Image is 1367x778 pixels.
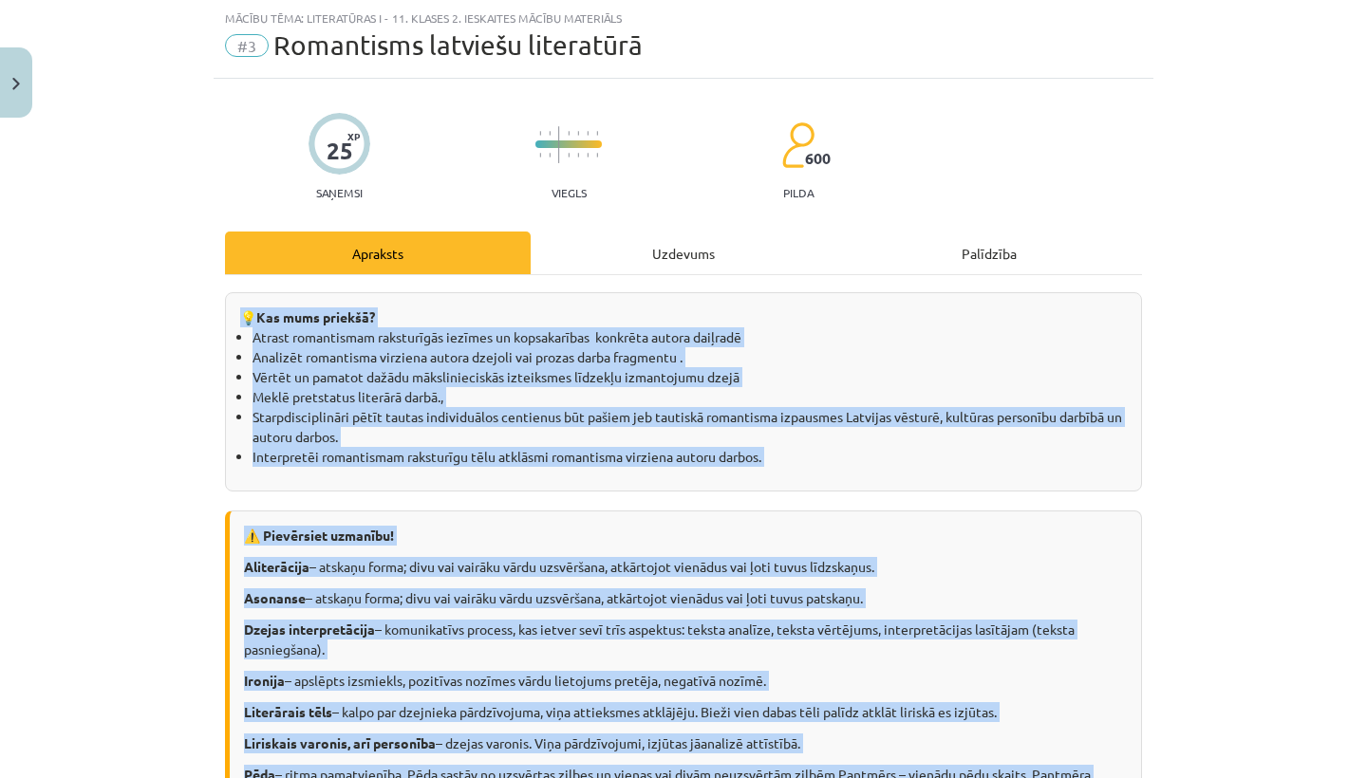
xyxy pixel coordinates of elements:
li: Analizēt romantisma virziena autora dzejoli vai prozas darba fragmentu . [253,347,1127,367]
img: icon-short-line-57e1e144782c952c97e751825c79c345078a6d821885a25fce030b3d8c18986b.svg [577,153,579,157]
p: – atskaņu forma; divu vai vairāku vārdu uzsvēršana, atkārtojot vienādus vai ļoti tuvus līdzskaņus. [244,557,1127,577]
p: Saņemsi [309,186,370,199]
span: XP [347,131,360,141]
div: 25 [327,138,353,164]
p: – dzejas varonis. Viņa pārdzīvojumi, izjūtas jāanalizē attīstībā. [244,733,1127,753]
img: icon-short-line-57e1e144782c952c97e751825c79c345078a6d821885a25fce030b3d8c18986b.svg [587,153,589,157]
li: Starpdisciplināri pētīt tautas individuālos centienus būt pašiem jeb tautiskā romantisma izpausme... [253,407,1127,447]
p: – apslēpts izsmiekls, pozitīvas nozīmes vārdu lietojums pretēja, negatīvā nozīmē. [244,671,1127,691]
li: Interpretēi romantismam raksturīgu tēlu atklāsmi romantisma virziena autoru darbos. [253,447,1127,467]
li: Vērtēt un pamatot dažādu mākslinieciskās izteiksmes līdzekļu izmantojumu dzejā [253,367,1127,387]
strong: Asonanse [244,589,306,606]
span: 600 [805,150,831,167]
div: Uzdevums [531,232,836,274]
li: Atrast romantismam raksturīgās iezīmes un kopsakarības konkrēta autora daiļradē [253,327,1127,347]
li: Meklē pretstatus literārā darbā., [253,387,1127,407]
img: icon-long-line-d9ea69661e0d244f92f715978eff75569469978d946b2353a9bb055b3ed8787d.svg [558,126,560,163]
img: icon-short-line-57e1e144782c952c97e751825c79c345078a6d821885a25fce030b3d8c18986b.svg [587,131,589,136]
p: – kalpo par dzejnieka pārdzīvojuma, viņa attieksmes atklājēju. Bieži vien dabas tēli palīdz atklā... [244,702,1127,722]
img: icon-short-line-57e1e144782c952c97e751825c79c345078a6d821885a25fce030b3d8c18986b.svg [539,131,541,136]
span: Romantisms latviešu literatūrā [273,29,643,61]
div: Palīdzība [836,232,1142,274]
strong: Kas mums priekšā? [256,308,375,325]
div: 💡 [225,292,1142,491]
strong: Dzejas interpretācija [244,621,375,638]
img: icon-close-lesson-0947bae3869378f0d4975bcd49f059093ad1ed9edebbc8119c70593378902aed.svg [12,78,20,90]
img: icon-short-line-57e1e144782c952c97e751825c79c345078a6d821885a25fce030b3d8c18986b.svg [577,131,579,136]
img: icon-short-line-57e1e144782c952c97e751825c79c345078a6d821885a25fce030b3d8c18986b.svg [596,153,598,157]
p: Viegls [552,186,587,199]
strong: ⚠️ Pievērsiet uzmanību! [244,527,394,544]
img: icon-short-line-57e1e144782c952c97e751825c79c345078a6d821885a25fce030b3d8c18986b.svg [549,153,551,157]
img: students-c634bb4e5e11cddfef0936a35e636f08e4e9abd3cc4e673bd6f9a4125e45ecb1.svg [781,121,815,169]
strong: Literārais tēls [244,703,332,720]
strong: Liriskais varonis, arī personība [244,734,436,751]
p: pilda [783,186,814,199]
img: icon-short-line-57e1e144782c952c97e751825c79c345078a6d821885a25fce030b3d8c18986b.svg [596,131,598,136]
div: Apraksts [225,232,531,274]
img: icon-short-line-57e1e144782c952c97e751825c79c345078a6d821885a25fce030b3d8c18986b.svg [539,153,541,157]
img: icon-short-line-57e1e144782c952c97e751825c79c345078a6d821885a25fce030b3d8c18986b.svg [549,131,551,136]
strong: Aliterācija [244,558,309,575]
p: – atskaņu forma; divu vai vairāku vārdu uzsvēršana, atkārtojot vienādus vai ļoti tuvus patskaņu. [244,588,1127,608]
p: – komunikatīvs process, kas ietver sevī trīs aspektus: teksta analīze, teksta vērtējums, interpre... [244,620,1127,659]
span: #3 [225,34,269,57]
strong: Ironija [244,672,285,689]
div: Mācību tēma: Literatūras i - 11. klases 2. ieskaites mācību materiāls [225,11,1142,25]
img: icon-short-line-57e1e144782c952c97e751825c79c345078a6d821885a25fce030b3d8c18986b.svg [568,131,570,136]
img: icon-short-line-57e1e144782c952c97e751825c79c345078a6d821885a25fce030b3d8c18986b.svg [568,153,570,157]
